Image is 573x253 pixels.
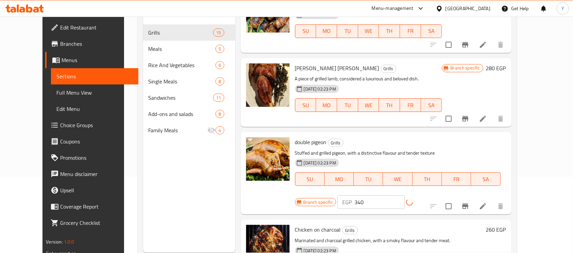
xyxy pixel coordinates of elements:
[492,198,509,214] button: delete
[301,160,339,166] span: [DATE] 02:23 PM
[45,133,138,150] a: Coupons
[354,195,405,209] input: Please enter price
[457,111,473,127] button: Branch-specific-item
[446,5,490,12] div: [GEOGRAPHIC_DATA]
[60,170,133,178] span: Menu disclaimer
[492,37,509,53] button: delete
[448,65,483,71] span: Branch specific
[316,24,337,38] button: MO
[358,24,379,38] button: WE
[337,98,358,112] button: TU
[298,174,322,184] span: SU
[383,172,412,186] button: WE
[143,90,235,106] div: Sandwiches11
[216,111,224,117] span: 8
[216,62,224,69] span: 6
[328,139,343,147] span: Grills
[45,215,138,231] a: Grocery Checklist
[298,26,314,36] span: SU
[479,115,487,123] a: Edit menu item
[342,226,358,234] div: Grills
[325,172,354,186] button: MO
[327,174,351,184] span: MO
[143,122,235,138] div: Family Meals4
[358,98,379,112] button: WE
[424,100,439,110] span: SA
[295,75,442,83] p: A piece of grilled lamb, considered a luxurious and beloved dish.
[45,36,138,52] a: Branches
[413,172,442,186] button: TH
[442,172,471,186] button: FR
[301,86,339,92] span: [DATE] 02:23 PM
[51,68,138,84] a: Sections
[213,28,224,37] div: items
[561,5,564,12] span: Y
[56,89,133,97] span: Full Menu View
[372,4,414,13] div: Menu-management
[143,73,235,90] div: Single Meals8
[400,24,421,38] button: FR
[415,174,439,184] span: TH
[379,98,400,112] button: TH
[340,26,355,36] span: TU
[382,100,397,110] span: TH
[379,24,400,38] button: TH
[301,199,336,206] span: Branch specific
[457,37,473,53] button: Branch-specific-item
[60,40,133,48] span: Branches
[421,98,442,112] button: SA
[319,26,334,36] span: MO
[295,225,341,235] span: Chicken on charcoal
[51,101,138,117] a: Edit Menu
[45,52,138,68] a: Menus
[64,237,74,246] span: 1.0.0
[149,45,216,53] span: Meals
[342,198,352,206] p: EGP
[295,149,501,157] p: Stuffed and grilled pigeon, with a distinctive flavour and tender texture
[361,26,377,36] span: WE
[51,84,138,101] a: Full Menu View
[381,65,396,73] span: Grills
[60,154,133,162] span: Promotions
[60,23,133,32] span: Edit Restaurant
[246,137,290,181] img: double pigeon
[149,94,213,102] span: Sandwiches
[45,117,138,133] a: Choice Groups
[207,126,215,134] svg: Inactive section
[246,63,290,107] img: Shank lamb
[424,26,439,36] span: SA
[149,28,213,37] span: Grills
[143,24,235,41] div: Grills15
[479,41,487,49] a: Edit menu item
[474,174,498,184] span: SA
[143,106,235,122] div: Add-ons and salads8
[62,56,133,64] span: Menus
[45,150,138,166] a: Promotions
[492,111,509,127] button: delete
[143,57,235,73] div: Rice And Vegetables6
[343,227,358,234] span: Grills
[60,202,133,211] span: Coverage Report
[215,126,224,134] div: items
[143,41,235,57] div: Meals5
[213,95,224,101] span: 11
[400,98,421,112] button: FR
[295,137,327,147] span: double pigeon
[340,100,355,110] span: TU
[354,172,383,186] button: TU
[213,30,224,36] span: 15
[45,182,138,198] a: Upsell
[445,174,468,184] span: FR
[149,77,216,85] span: Single Meals
[386,174,410,184] span: WE
[216,78,224,85] span: 8
[45,166,138,182] a: Menu disclaimer
[319,100,334,110] span: MO
[441,112,456,126] span: Select to update
[486,63,506,73] h6: 280 EGP
[457,198,473,214] button: Branch-specific-item
[337,24,358,38] button: TU
[441,38,456,52] span: Select to update
[215,45,224,53] div: items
